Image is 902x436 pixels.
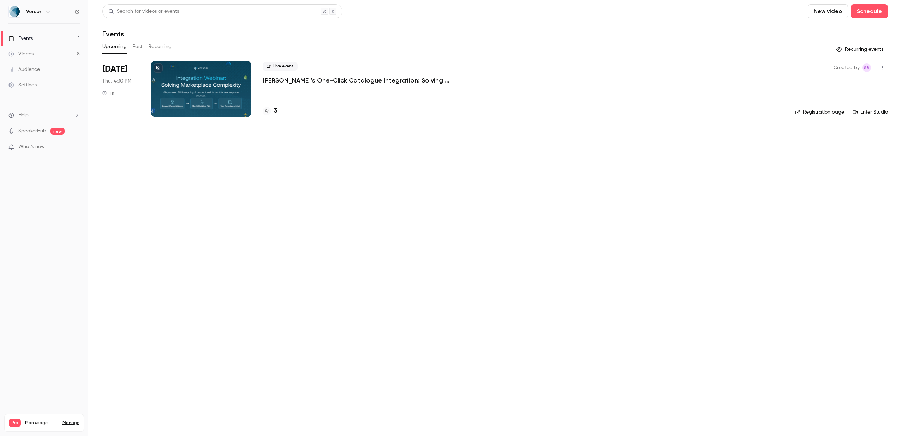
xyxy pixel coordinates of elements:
[50,128,65,135] span: new
[8,50,34,57] div: Videos
[102,61,139,117] div: Sep 11 Thu, 4:30 PM (Europe/London)
[8,111,80,119] li: help-dropdown-opener
[9,419,21,427] span: Pro
[808,4,848,18] button: New video
[132,41,143,52] button: Past
[864,63,870,72] span: SB
[263,62,298,71] span: Live event
[862,63,871,72] span: Sophie Burgess
[263,106,277,116] a: 3
[108,8,179,15] div: Search for videos or events
[148,41,172,52] button: Recurring
[853,109,888,116] a: Enter Studio
[25,420,58,426] span: Plan usage
[102,78,131,85] span: Thu, 4:30 PM
[834,63,860,72] span: Created by
[833,44,888,55] button: Recurring events
[263,76,474,85] a: [PERSON_NAME]’s One-Click Catalogue Integration: Solving Marketplace Data Challenges at Scale
[102,41,127,52] button: Upcoming
[102,63,127,75] span: [DATE]
[8,35,33,42] div: Events
[274,106,277,116] h4: 3
[18,143,45,151] span: What's new
[9,6,20,17] img: Versori
[8,81,37,89] div: Settings
[102,30,124,38] h1: Events
[26,8,42,15] h6: Versori
[71,144,80,150] iframe: Noticeable Trigger
[795,109,844,116] a: Registration page
[62,420,79,426] a: Manage
[8,66,40,73] div: Audience
[18,127,46,135] a: SpeakerHub
[851,4,888,18] button: Schedule
[18,111,29,119] span: Help
[102,90,114,96] div: 1 h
